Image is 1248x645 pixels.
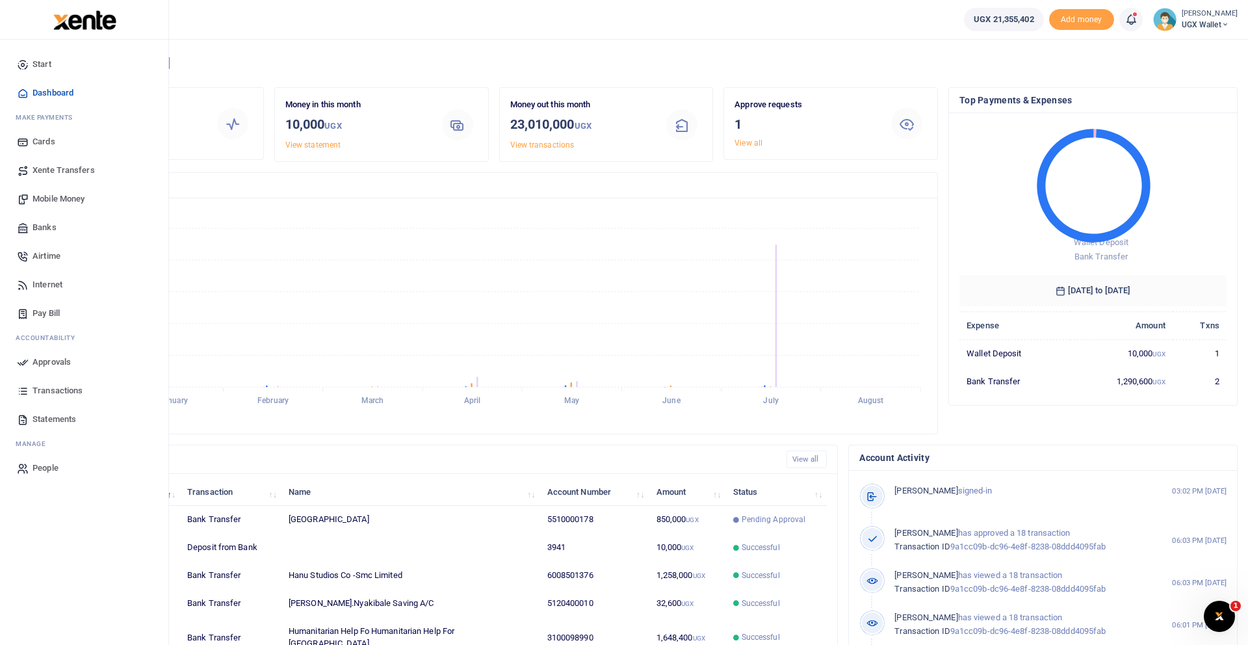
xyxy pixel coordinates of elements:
td: 10,000 [1071,339,1173,367]
td: Wallet Deposit [959,339,1071,367]
span: Bank Transfer [1074,252,1128,261]
tspan: January [159,397,188,406]
tspan: April [464,397,481,406]
a: View transactions [510,140,575,150]
small: UGX [1152,350,1165,358]
td: 6008501376 [540,562,649,590]
span: Wallet Deposit [1074,237,1128,247]
h3: 1 [734,114,876,134]
tspan: June [662,397,681,406]
td: 1,258,000 [649,562,725,590]
small: 03:02 PM [DATE] [1172,486,1227,497]
small: 06:03 PM [DATE] [1172,535,1227,546]
span: Dashboard [32,86,73,99]
h3: 23,010,000 [510,114,652,136]
th: Name: activate to sort column ascending [281,478,540,506]
span: Pending Approval [742,514,806,525]
td: 5510000178 [540,506,649,534]
h4: Recent Transactions [60,453,776,467]
span: ake Payments [22,112,73,122]
a: Internet [10,270,158,299]
li: Wallet ballance [959,8,1048,31]
p: Money in this month [285,98,427,112]
td: Bank Transfer [959,367,1071,395]
td: Hanu Studios Co -Smc Limited [281,562,540,590]
td: 32,600 [649,590,725,618]
span: Transaction ID [894,542,950,551]
small: UGX [681,600,694,607]
img: profile-user [1153,8,1176,31]
span: Transaction ID [894,626,950,636]
small: UGX [681,544,694,551]
span: Pay Bill [32,307,60,320]
span: Approvals [32,356,71,369]
p: has approved a 18 transaction 9a1cc09b-dc96-4e8f-8238-08ddd4095fab [894,527,1143,554]
span: [PERSON_NAME] [894,570,957,580]
span: countability [25,333,75,343]
tspan: July [763,397,778,406]
small: UGX [1152,378,1165,386]
span: [PERSON_NAME] [894,612,957,622]
iframe: Intercom live chat [1204,601,1235,632]
a: profile-user [PERSON_NAME] UGX Wallet [1153,8,1238,31]
td: 1 [1173,339,1227,367]
small: 06:01 PM [DATE] [1172,620,1227,631]
a: logo-small logo-large logo-large [52,14,116,24]
th: Amount [1071,311,1173,339]
p: has viewed a 18 transaction 9a1cc09b-dc96-4e8f-8238-08ddd4095fab [894,611,1143,638]
a: Mobile Money [10,185,158,213]
h3: 10,000 [285,114,427,136]
span: Airtime [32,250,60,263]
a: People [10,454,158,482]
li: Toup your wallet [1049,9,1114,31]
td: 1,290,600 [1071,367,1173,395]
small: UGX [324,121,341,131]
tspan: February [257,397,289,406]
button: Close [719,631,733,644]
a: Banks [10,213,158,242]
td: Deposit from Bank [180,534,281,562]
p: Money out this month [510,98,652,112]
a: Start [10,50,158,79]
li: M [10,434,158,454]
h4: Top Payments & Expenses [959,93,1227,107]
td: Bank Transfer [180,562,281,590]
td: Bank Transfer [180,506,281,534]
span: Transaction ID [894,584,950,594]
a: Cards [10,127,158,156]
a: UGX 21,355,402 [964,8,1043,31]
a: Xente Transfers [10,156,158,185]
th: Amount: activate to sort column ascending [649,478,725,506]
span: Cards [32,135,55,148]
small: 06:03 PM [DATE] [1172,577,1227,588]
p: has viewed a 18 transaction 9a1cc09b-dc96-4e8f-8238-08ddd4095fab [894,569,1143,596]
span: Statements [32,413,76,426]
img: logo-large [53,10,116,30]
a: Approvals [10,348,158,376]
span: Successful [742,598,780,609]
td: Bank Transfer [180,590,281,618]
small: UGX [693,572,705,579]
span: [PERSON_NAME] [894,528,957,538]
h6: [DATE] to [DATE] [959,275,1227,306]
p: Approve requests [734,98,876,112]
span: 1 [1230,601,1241,611]
td: 2 [1173,367,1227,395]
a: Dashboard [10,79,158,107]
a: Statements [10,405,158,434]
th: Status: activate to sort column ascending [725,478,827,506]
span: UGX 21,355,402 [974,13,1033,26]
span: UGX Wallet [1182,19,1238,31]
small: UGX [575,121,591,131]
td: 850,000 [649,506,725,534]
a: View all [786,451,827,468]
th: Txns [1173,311,1227,339]
td: 3941 [540,534,649,562]
h4: Account Activity [859,451,1227,465]
li: Ac [10,328,158,348]
a: Airtime [10,242,158,270]
tspan: May [564,397,579,406]
a: Pay Bill [10,299,158,328]
a: Transactions [10,376,158,405]
span: Successful [742,542,780,553]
